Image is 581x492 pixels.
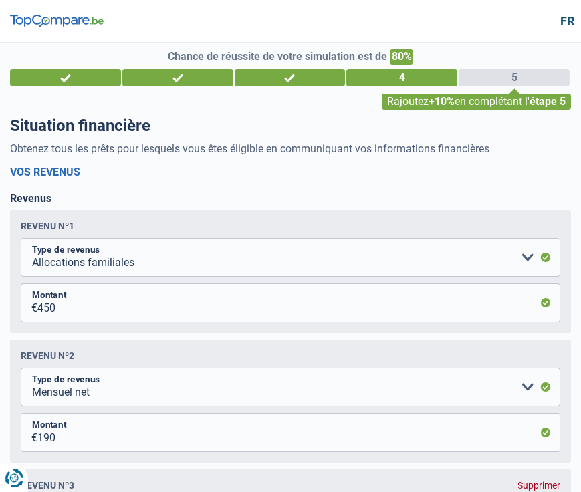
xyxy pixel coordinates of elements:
[10,15,104,28] img: TopCompare Logo
[122,69,233,86] div: 2
[346,69,457,86] div: 4
[21,221,74,231] div: Revenu nº1
[459,69,570,86] div: 5
[21,413,37,452] span: €
[10,192,51,205] label: Revenus
[10,116,571,136] h1: Situation financière
[429,95,455,108] span: +10%
[21,283,37,322] span: €
[235,69,346,86] div: 3
[390,49,413,65] span: 80%
[21,350,74,361] div: Revenu nº2
[560,14,571,29] div: fr
[10,142,571,155] p: Obtenez tous les prêts pour lesquels vous êtes éligible en communiquant vos informations financières
[10,166,571,178] h2: Vos revenus
[21,480,74,491] div: Revenu nº3
[382,94,571,110] div: Rajoutez en complétant l'
[517,480,560,491] div: Supprimer
[10,69,121,86] div: 1
[168,50,387,63] span: Chance de réussite de votre simulation est de
[530,95,566,108] span: étape 5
